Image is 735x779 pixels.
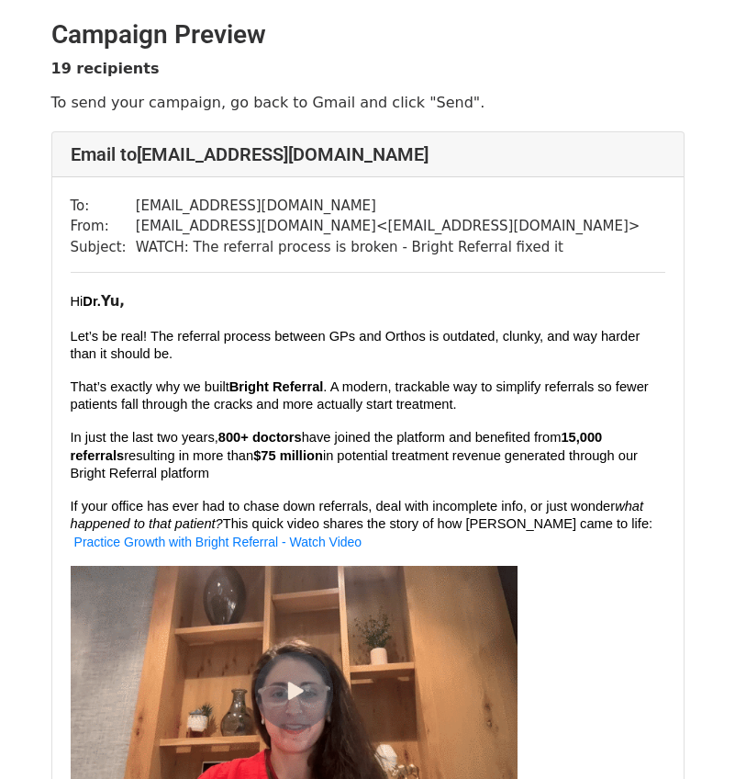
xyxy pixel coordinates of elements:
[124,448,253,463] span: resulting in more than
[71,448,642,481] span: in potential treatment revenue generated through our Bright Referral platform
[71,237,136,258] td: Subject:
[223,516,652,531] span: This quick video shares the story of how [PERSON_NAME] came to life:
[218,430,302,445] span: 800+ doctors
[71,216,136,237] td: From:
[136,196,640,217] td: [EMAIL_ADDRESS][DOMAIN_NAME]
[71,499,616,514] span: If your office has ever had to chase down referrals, deal with incomplete info, or just wonder
[51,93,685,112] p: To send your campaign, go back to Gmail and click "Send".
[71,196,136,217] td: To:
[51,60,160,77] strong: 19 recipients
[71,430,218,445] span: In just the last two years,
[136,216,640,237] td: [EMAIL_ADDRESS][DOMAIN_NAME] < [EMAIL_ADDRESS][DOMAIN_NAME] >
[71,430,607,463] span: 15,000 referrals
[71,379,229,394] span: That’s exactly why we built
[253,448,323,463] span: $75 million
[74,535,362,549] span: Practice Growth with Bright Referral - Watch Video
[71,294,101,309] span: Hi
[83,294,101,309] b: Dr.
[51,19,685,51] h2: Campaign Preview
[71,291,665,312] div: ​
[71,143,665,165] h4: Email to [EMAIL_ADDRESS][DOMAIN_NAME]
[229,379,324,394] span: Bright Referral
[302,430,562,445] span: have joined the platform and benefited from
[71,379,652,412] span: . A modern, trackable way to simplify referrals so fewer patients fall through the cracks and mor...
[71,329,644,362] span: Let’s be real! The referral process between GPs and Orthos is outdated, clunky, and way harder th...
[101,293,125,310] b: Yu,
[136,237,640,258] td: WATCH: The referral process is broken - Bright Referral fixed it
[74,533,362,550] a: Practice Growth with Bright Referral - Watch Video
